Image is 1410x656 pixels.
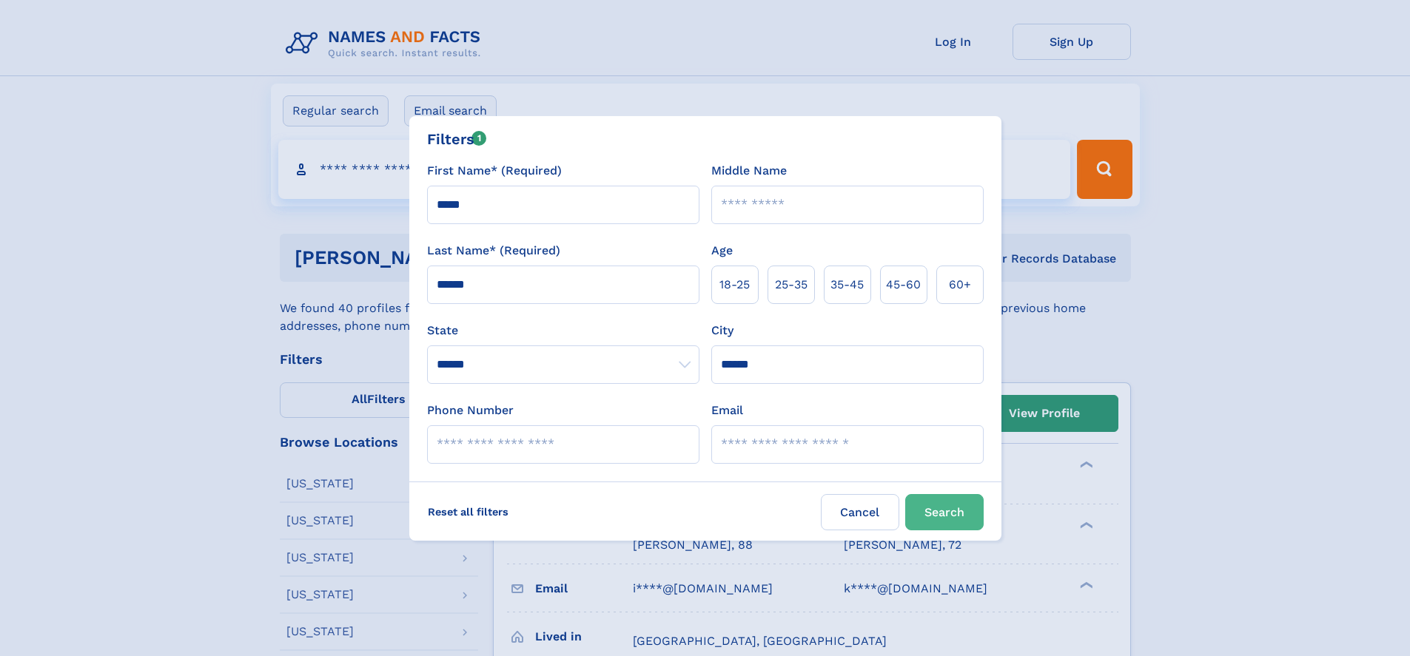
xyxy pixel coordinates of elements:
[905,494,984,530] button: Search
[427,242,560,260] label: Last Name* (Required)
[775,276,808,294] span: 25‑35
[711,162,787,180] label: Middle Name
[427,402,514,419] label: Phone Number
[830,276,864,294] span: 35‑45
[821,494,899,530] label: Cancel
[886,276,921,294] span: 45‑60
[711,402,743,419] label: Email
[418,494,518,530] label: Reset all filters
[949,276,971,294] span: 60+
[711,242,733,260] label: Age
[427,162,562,180] label: First Name* (Required)
[711,322,733,339] label: City
[427,128,487,150] div: Filters
[427,322,699,339] label: State
[719,276,750,294] span: 18‑25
